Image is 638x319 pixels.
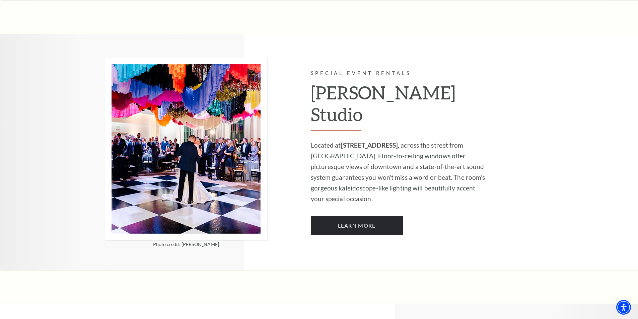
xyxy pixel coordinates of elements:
div: Accessibility Menu [616,300,631,315]
img: Photo credit: Kate Pease [105,58,267,240]
h2: [PERSON_NAME] Studio [311,82,490,131]
p: Special Event Rentals [311,69,490,78]
p: Located at , across the street from [GEOGRAPHIC_DATA]. Floor-to-ceiling windows offer picturesque... [311,140,490,204]
strong: [STREET_ADDRESS] [341,141,398,149]
p: Photo credit: [PERSON_NAME] [105,242,267,247]
a: Learn More McDavid Studio [311,216,403,235]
